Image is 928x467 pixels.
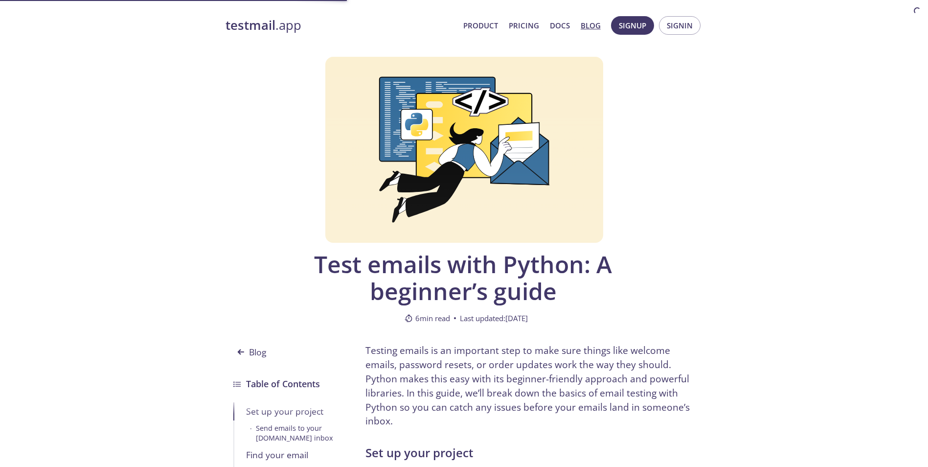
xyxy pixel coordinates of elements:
span: Test emails with Python: A beginner’s guide [296,251,631,304]
a: Pricing [509,19,539,32]
h2: Set up your project [365,444,703,462]
div: Set up your project [246,405,335,418]
a: Docs [550,19,570,32]
span: • [250,423,252,443]
span: 6 min read [405,312,450,324]
span: Last updated: [DATE] [460,312,528,324]
strong: testmail [226,17,275,34]
span: Signup [619,19,646,32]
button: Signup [611,16,654,35]
button: Signin [659,16,701,35]
a: Blog [233,329,335,365]
span: Signin [667,19,693,32]
a: Product [463,19,498,32]
span: Blog [233,343,272,361]
a: testmail.app [226,17,455,34]
div: Send emails to your [DOMAIN_NAME] inbox [256,423,335,443]
a: Blog [581,19,601,32]
h3: Table of Contents [246,377,320,391]
div: Find your email [246,449,335,461]
p: Testing emails is an important step to make sure things like welcome emails, password resets, or ... [365,344,703,428]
